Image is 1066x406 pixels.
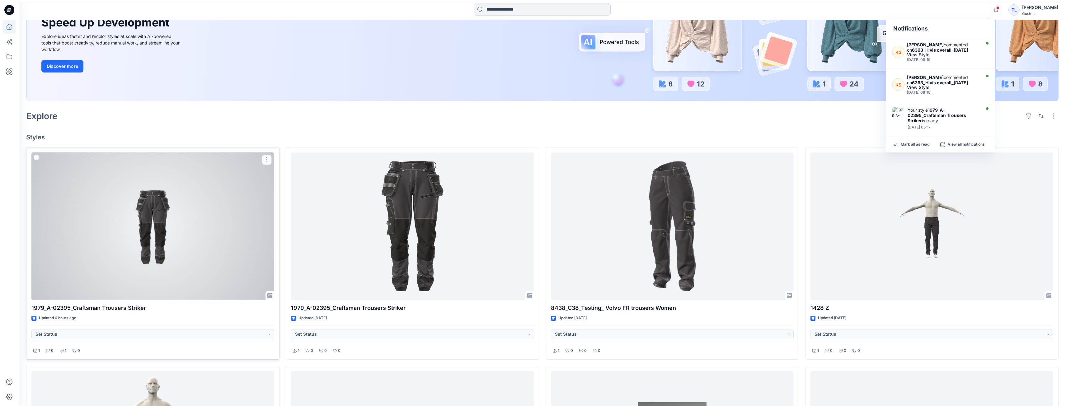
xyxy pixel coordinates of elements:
strong: 6363_Hivis overall_[DATE] [912,80,968,85]
h2: Explore [26,111,58,121]
div: Guston [1022,11,1058,16]
a: 1979_A-02395_Craftsman Trousers Striker [31,152,274,300]
p: 8438_C38_Testing_ Volvo FR trousers Women [551,304,794,312]
div: commented on [907,75,979,85]
p: 0 [51,348,54,354]
div: Tuesday, September 23, 2025 08:19 [907,58,979,62]
div: View Style [907,85,979,90]
p: Updated [DATE] [818,315,846,321]
a: 8438_C38_Testing_ Volvo FR trousers Women [551,152,794,300]
p: 1 [298,348,299,354]
p: 0 [571,348,573,354]
strong: [PERSON_NAME] [907,75,944,80]
p: 0 [598,348,600,354]
p: Updated [DATE] [298,315,327,321]
p: 1 [817,348,819,354]
div: Your style is ready [908,107,979,123]
div: Notifications [886,19,995,38]
strong: 6363_Hivis overall_[DATE] [912,47,968,53]
p: 0 [338,348,340,354]
button: Discover more [41,60,83,72]
p: 0 [830,348,833,354]
p: 0 [324,348,327,354]
a: Discover more [41,60,181,72]
p: 0 [584,348,587,354]
h4: Styles [26,133,1059,141]
strong: 1979_A-02395_Craftsman Trousers Striker [908,107,966,123]
p: Updated 6 hours ago [39,315,76,321]
p: 0 [844,348,846,354]
p: 1979_A-02395_Craftsman Trousers Striker [31,304,274,312]
div: commented on [907,42,979,53]
img: 1979_A-02395_Craftsman Trousers Striker [892,107,904,120]
p: 1 [65,348,66,354]
div: Explore ideas faster and recolor styles at scale with AI-powered tools that boost creativity, red... [41,33,181,53]
p: Mark all as read [901,142,929,147]
div: Tuesday, September 23, 2025 08:18 [907,90,979,95]
p: View all notifications [948,142,985,147]
a: 1428 Z [810,152,1053,300]
p: Updated [DATE] [558,315,587,321]
div: [PERSON_NAME] [1022,4,1058,11]
p: 1 [558,348,559,354]
p: 0 [311,348,313,354]
a: 1979_A-02395_Craftsman Trousers Striker [291,152,534,300]
p: 1979_A-02395_Craftsman Trousers Striker [291,304,534,312]
div: KS [892,46,904,58]
div: TL [1008,4,1020,16]
p: 1428 Z [810,304,1053,312]
div: Tuesday, September 23, 2025 05:17 [908,125,979,129]
strong: [PERSON_NAME] [907,42,944,47]
p: 0 [857,348,860,354]
div: KS [892,78,904,91]
p: 1 [38,348,40,354]
p: 0 [77,348,80,354]
div: View Style [907,53,979,57]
